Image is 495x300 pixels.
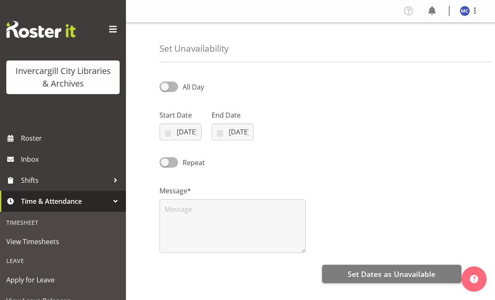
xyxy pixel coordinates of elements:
[21,132,122,145] span: Roster
[6,21,76,38] img: Rosterit website logo
[2,252,124,269] div: Leave
[460,6,470,16] img: maria-catu11656.jpg
[470,275,478,283] img: help-xxl-2.png
[212,124,254,140] input: Click to select...
[160,110,202,120] label: Start Date
[6,274,120,286] span: Apply for Leave
[6,235,120,248] span: View Timesheets
[212,110,254,120] label: End Date
[160,44,228,53] h4: Set Unavailability
[322,265,461,283] button: Set Dates as Unavailable
[178,158,205,168] span: Repeat
[348,268,435,279] span: Set Dates as Unavailable
[2,214,124,231] div: Timesheet
[183,82,204,92] span: All Day
[21,174,109,187] span: Shifts
[160,124,202,140] input: Click to select...
[2,269,124,290] a: Apply for Leave
[21,153,122,166] span: Inbox
[15,65,111,90] div: Invercargill City Libraries & Archives
[2,231,124,252] a: View Timesheets
[21,195,109,208] span: Time & Attendance
[160,186,306,196] label: Message*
